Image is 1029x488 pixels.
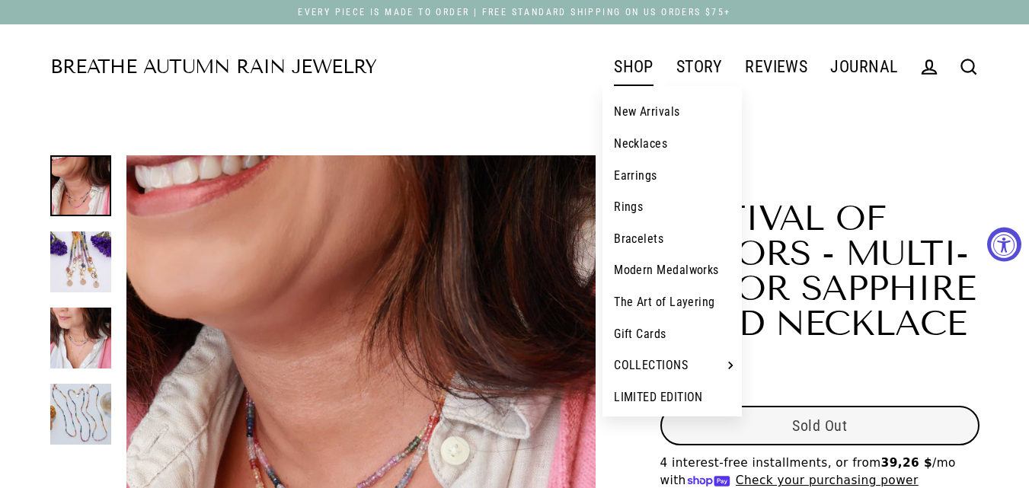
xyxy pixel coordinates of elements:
span: Sold Out [792,416,847,435]
a: Gift Cards [602,318,742,350]
div: Primary [377,47,909,87]
a: JOURNAL [819,48,909,86]
a: The Art of Layering [602,286,742,318]
a: LIMITED EDITION [602,381,742,413]
img: Festival of Colors - Multi-Color Sapphire Gold Necklace detail image | Breathe Autumn Rain Artisa... [50,231,111,292]
a: COLLECTIONS [602,349,742,381]
img: Festival of Colors - Multi-Color Sapphire Gold Necklace alt image | Breathe Autumn Rain Artisan J... [50,384,111,445]
a: Earrings [602,160,742,192]
a: New Arrivals [602,96,742,128]
button: Sold Out [660,406,979,445]
a: STORY [665,48,733,86]
button: Accessibility Widget, click to open [987,227,1021,261]
a: Rings [602,191,742,223]
a: Modern Medalworks [602,254,742,286]
a: SHOP [602,48,665,86]
a: Bracelets [602,223,742,255]
a: Breathe Autumn Rain Jewelry [50,58,377,77]
a: Necklaces [602,128,742,160]
a: REVIEWS [733,48,819,86]
img: Festival of Colors - Multi-Color Sapphire Gold Necklace life style layering image | Breathe Autum... [50,308,111,368]
h1: Festival of Colors - Multi-Color Sapphire Gold Necklace [660,201,979,341]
